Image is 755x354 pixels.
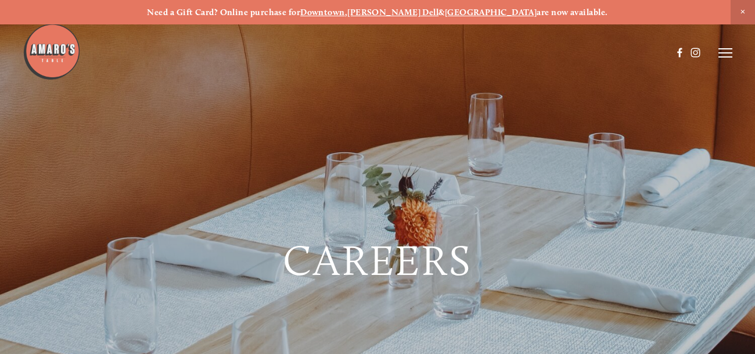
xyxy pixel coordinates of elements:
a: [GEOGRAPHIC_DATA] [445,7,537,17]
img: Amaro's Table [23,23,81,81]
strong: , [345,7,347,17]
span: Careers [283,235,472,285]
strong: Need a Gift Card? Online purchase for [147,7,300,17]
a: [PERSON_NAME] Dell [347,7,438,17]
strong: & [438,7,444,17]
strong: are now available. [537,7,607,17]
a: Downtown [300,7,345,17]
